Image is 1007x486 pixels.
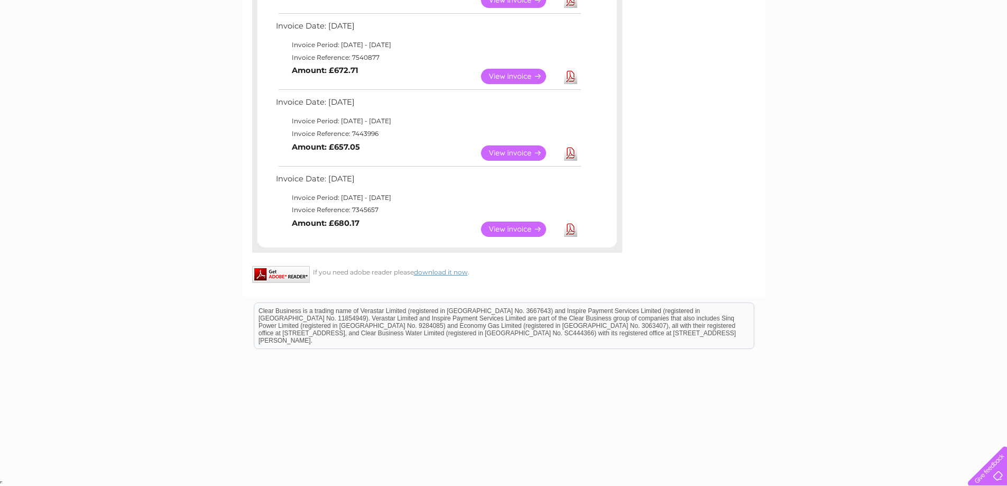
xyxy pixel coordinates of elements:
td: Invoice Period: [DATE] - [DATE] [273,115,583,127]
td: Invoice Reference: 7540877 [273,51,583,64]
a: View [481,69,559,84]
a: Blog [915,45,930,53]
td: Invoice Date: [DATE] [273,95,583,115]
td: Invoice Period: [DATE] - [DATE] [273,39,583,51]
td: Invoice Reference: 7443996 [273,127,583,140]
a: download it now [414,268,468,276]
a: Water [821,45,841,53]
b: Amount: £680.17 [292,218,359,228]
td: Invoice Date: [DATE] [273,172,583,191]
a: Download [564,145,577,161]
b: Amount: £672.71 [292,66,358,75]
a: Energy [847,45,871,53]
a: 0333 014 3131 [808,5,881,19]
div: If you need adobe reader please . [252,266,622,276]
td: Invoice Period: [DATE] - [DATE] [273,191,583,204]
a: Log out [972,45,997,53]
a: Download [564,69,577,84]
div: Clear Business is a trading name of Verastar Limited (registered in [GEOGRAPHIC_DATA] No. 3667643... [254,6,754,51]
a: View [481,145,559,161]
a: Telecoms [877,45,909,53]
a: Download [564,222,577,237]
td: Invoice Reference: 7345657 [273,204,583,216]
img: logo.png [35,27,89,60]
td: Invoice Date: [DATE] [273,19,583,39]
b: Amount: £657.05 [292,142,360,152]
a: Contact [937,45,963,53]
a: View [481,222,559,237]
